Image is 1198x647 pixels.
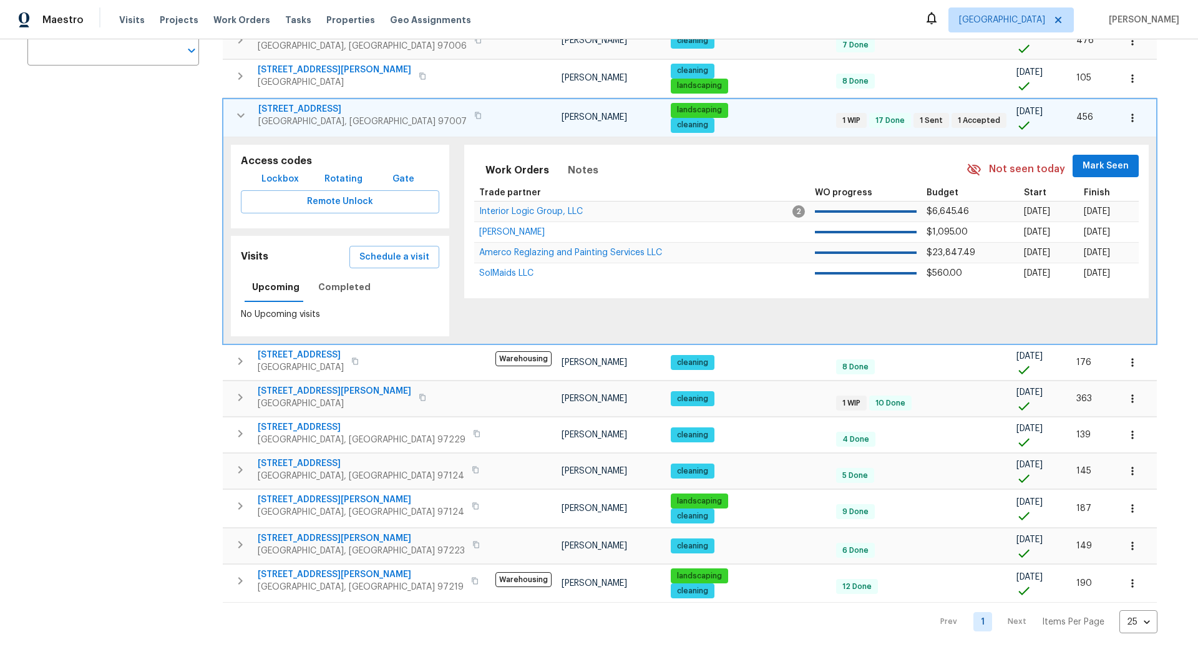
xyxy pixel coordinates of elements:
[959,14,1045,26] span: [GEOGRAPHIC_DATA]
[915,115,948,126] span: 1 Sent
[870,398,910,409] span: 10 Done
[672,80,727,91] span: landscaping
[1084,188,1110,197] span: Finish
[479,207,583,216] span: Interior Logic Group, LLC
[258,434,465,446] span: [GEOGRAPHIC_DATA], [GEOGRAPHIC_DATA] 97229
[562,394,627,403] span: [PERSON_NAME]
[1016,424,1043,433] span: [DATE]
[837,545,874,556] span: 6 Done
[258,361,344,374] span: [GEOGRAPHIC_DATA]
[672,105,727,115] span: landscaping
[837,362,874,372] span: 8 Done
[318,280,371,295] span: Completed
[562,113,627,122] span: [PERSON_NAME]
[241,308,439,321] p: No Upcoming visits
[258,421,465,434] span: [STREET_ADDRESS]
[837,40,874,51] span: 7 Done
[1084,228,1110,236] span: [DATE]
[1084,269,1110,278] span: [DATE]
[672,358,713,368] span: cleaning
[324,172,363,187] span: Rotating
[837,76,874,87] span: 8 Done
[479,188,541,197] span: Trade partner
[258,457,464,470] span: [STREET_ADDRESS]
[495,572,552,587] span: Warehousing
[119,14,145,26] span: Visits
[389,172,419,187] span: Gate
[241,190,439,213] button: Remote Unlock
[1076,467,1091,475] span: 145
[1016,31,1043,39] span: [DATE]
[562,358,627,367] span: [PERSON_NAME]
[927,269,962,278] span: $560.00
[258,506,464,518] span: [GEOGRAPHIC_DATA], [GEOGRAPHIC_DATA] 97124
[258,76,411,89] span: [GEOGRAPHIC_DATA]
[1076,431,1091,439] span: 139
[241,155,439,168] h5: Access codes
[927,207,969,216] span: $6,645.46
[258,349,344,361] span: [STREET_ADDRESS]
[1016,352,1043,361] span: [DATE]
[1016,388,1043,397] span: [DATE]
[837,581,877,592] span: 12 Done
[672,120,713,130] span: cleaning
[837,434,874,445] span: 4 Done
[1084,248,1110,257] span: [DATE]
[792,205,805,218] span: 2
[1084,207,1110,216] span: [DATE]
[258,115,467,128] span: [GEOGRAPHIC_DATA], [GEOGRAPHIC_DATA] 97007
[672,36,713,46] span: cleaning
[1016,68,1043,77] span: [DATE]
[672,586,713,596] span: cleaning
[837,398,865,409] span: 1 WIP
[1073,155,1139,178] button: Mark Seen
[815,188,872,197] span: WO progress
[1076,394,1092,403] span: 363
[384,168,424,191] button: Gate
[837,470,873,481] span: 5 Done
[1024,188,1046,197] span: Start
[251,194,429,210] span: Remote Unlock
[562,579,627,588] span: [PERSON_NAME]
[258,568,464,581] span: [STREET_ADDRESS][PERSON_NAME]
[285,16,311,24] span: Tasks
[672,430,713,440] span: cleaning
[479,228,545,236] a: [PERSON_NAME]
[479,269,533,278] span: SolMaids LLC
[1024,207,1050,216] span: [DATE]
[1024,248,1050,257] span: [DATE]
[258,494,464,506] span: [STREET_ADDRESS][PERSON_NAME]
[562,504,627,513] span: [PERSON_NAME]
[672,571,727,581] span: landscaping
[1076,504,1091,513] span: 187
[258,470,464,482] span: [GEOGRAPHIC_DATA], [GEOGRAPHIC_DATA] 97124
[1083,158,1129,174] span: Mark Seen
[1076,358,1091,367] span: 176
[672,496,727,507] span: landscaping
[213,14,270,26] span: Work Orders
[258,545,465,557] span: [GEOGRAPHIC_DATA], [GEOGRAPHIC_DATA] 97223
[1024,269,1050,278] span: [DATE]
[672,541,713,552] span: cleaning
[258,64,411,76] span: [STREET_ADDRESS][PERSON_NAME]
[258,581,464,593] span: [GEOGRAPHIC_DATA], [GEOGRAPHIC_DATA] 97219
[1104,14,1179,26] span: [PERSON_NAME]
[953,115,1005,126] span: 1 Accepted
[989,162,1065,177] span: Not seen today
[927,228,968,236] span: $1,095.00
[562,467,627,475] span: [PERSON_NAME]
[359,250,429,265] span: Schedule a visit
[258,103,467,115] span: [STREET_ADDRESS]
[568,162,598,179] span: Notes
[562,74,627,82] span: [PERSON_NAME]
[1076,74,1091,82] span: 105
[256,168,304,191] button: Lockbox
[326,14,375,26] span: Properties
[562,542,627,550] span: [PERSON_NAME]
[252,280,299,295] span: Upcoming
[870,115,910,126] span: 17 Done
[927,248,975,257] span: $23,847.49
[1076,542,1092,550] span: 149
[258,385,411,397] span: [STREET_ADDRESS][PERSON_NAME]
